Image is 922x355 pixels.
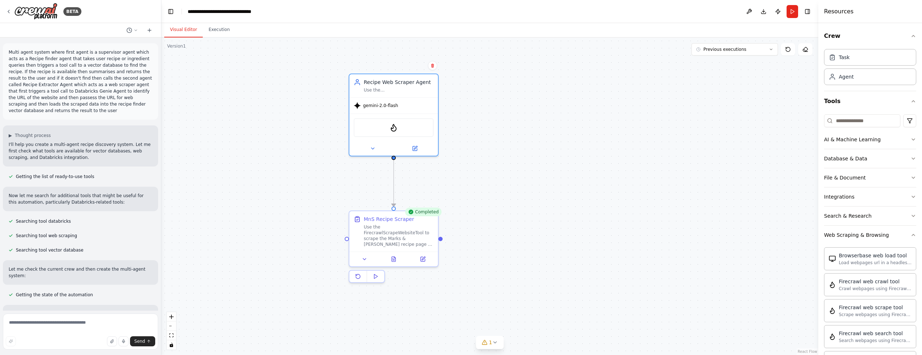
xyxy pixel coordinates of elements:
[130,336,155,346] button: Send
[489,339,492,346] span: 1
[824,91,916,111] button: Tools
[839,286,912,292] div: Crawl webpages using Firecrawl and return the contents
[824,207,916,225] button: Search & Research
[14,3,58,20] img: Logo
[63,7,81,16] div: BETA
[824,155,867,162] div: Database & Data
[829,281,836,288] img: FirecrawlCrawlWebsiteTool
[394,144,435,153] button: Open in side panel
[839,338,912,343] div: Search webpages using Firecrawl and return the results
[118,336,129,346] button: Click to speak your automation idea
[16,174,94,179] span: Getting the list of ready-to-use tools
[390,160,397,207] g: Edge from 2c2a67d8-1fa1-4449-8d90-5dc5e6c47492 to 3ed35b95-ba47-449c-81f2-b7317ee0403e
[389,123,398,132] img: FirecrawlScrapeWebsiteTool
[167,312,176,350] div: React Flow controls
[9,192,152,205] p: Now let me search for additional tools that might be useful for this automation, particularly Dat...
[829,307,836,314] img: FirecrawlScrapeWebsiteTool
[16,233,77,239] span: Searching tool web scraping
[839,54,850,61] div: Task
[839,278,912,285] div: Firecrawl web crawl tool
[9,141,152,161] p: I'll help you create a multi-agent recipe discovery system. Let me first check what tools are ava...
[824,136,881,143] div: AI & Machine Learning
[167,43,186,49] div: Version 1
[824,7,854,16] h4: Resources
[363,103,398,108] span: gemini-2.0-flash
[9,133,51,138] button: ▶Thought process
[476,336,504,349] button: 1
[9,49,152,114] p: Multi agent system where first agent is a supervisor agent which acts as a Recipe finder agent th...
[824,46,916,91] div: Crew
[9,266,152,279] p: Let me check the current crew and then create the multi-agent system:
[144,26,155,35] button: Start a new chat
[839,260,912,266] div: Load webpages url in a headless browser using Browserbase and return the contents
[364,216,414,223] div: MnS Recipe Scraper
[824,26,916,46] button: Crew
[824,193,854,200] div: Integrations
[839,312,912,318] div: Scrape webpages using Firecrawl and return the contents
[405,208,442,216] div: Completed
[802,6,813,17] button: Hide right sidebar
[349,74,439,156] div: Recipe Web Scraper AgentUse the FirecrawlScrapeWebsiteTool to scrape the recipe page URL ({recipe...
[124,26,141,35] button: Switch to previous chat
[107,336,117,346] button: Upload files
[167,321,176,331] button: zoom out
[364,79,434,86] div: Recipe Web Scraper Agent
[691,43,778,56] button: Previous executions
[16,218,71,224] span: Searching tool databricks
[203,22,236,37] button: Execution
[824,174,866,181] div: File & Document
[829,255,836,262] img: BrowserbaseLoadTool
[16,247,84,253] span: Searching tool vector database
[410,255,435,263] button: Open in side panel
[839,252,912,259] div: Browserbase web load tool
[166,6,176,17] button: Hide left sidebar
[15,133,51,138] span: Thought process
[829,333,836,340] img: FirecrawlSearchTool
[364,224,434,247] div: Use the FirecrawlScrapeWebsiteTool to scrape the Marks & [PERSON_NAME] recipe page at {recipe_url...
[379,255,409,263] button: View output
[839,304,912,311] div: Firecrawl web scrape tool
[428,61,437,70] button: Delete node
[824,130,916,149] button: AI & Machine Learning
[9,133,12,138] span: ▶
[824,231,889,239] div: Web Scraping & Browsing
[134,338,145,344] span: Send
[6,336,16,346] button: Improve this prompt
[188,8,251,15] nav: breadcrumb
[798,350,817,354] a: React Flow attribution
[167,312,176,321] button: zoom in
[167,340,176,350] button: toggle interactivity
[839,330,912,337] div: Firecrawl web search tool
[364,87,434,93] div: Use the FirecrawlScrapeWebsiteTool to scrape the recipe page URL ({recipe_url}) and extract struc...
[167,331,176,340] button: fit view
[824,149,916,168] button: Database & Data
[824,212,872,219] div: Search & Research
[349,210,439,286] div: CompletedMnS Recipe ScraperUse the FirecrawlScrapeWebsiteTool to scrape the Marks & [PERSON_NAME]...
[164,22,203,37] button: Visual Editor
[16,292,93,298] span: Getting the state of the automation
[824,187,916,206] button: Integrations
[824,226,916,244] button: Web Scraping & Browsing
[839,73,854,80] div: Agent
[824,168,916,187] button: File & Document
[703,46,746,52] span: Previous executions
